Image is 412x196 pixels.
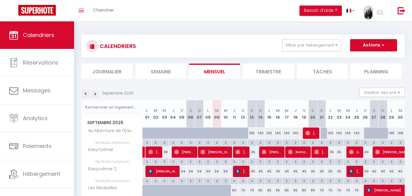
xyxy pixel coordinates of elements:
div: 2 [230,139,238,145]
div: 148 [387,128,396,139]
div: 2 [169,139,177,145]
th: 09 [213,100,221,128]
th: 22 [326,100,335,128]
th: 26 [361,100,370,128]
div: 45 [291,166,300,177]
div: 2 [309,178,317,183]
div: 2 [178,139,186,145]
div: 2 [213,158,221,164]
div: 2 [317,139,326,145]
div: 2 [344,139,352,145]
div: 2 [370,158,378,164]
div: 2 [221,158,230,164]
div: 2 [335,178,343,183]
abbr: J [294,108,297,113]
span: Nb Nuits minimum [82,158,142,165]
div: 2 [213,178,221,183]
abbr: V [181,108,183,113]
th: 18 [291,100,300,128]
div: 2 [230,158,238,164]
div: 34 [204,166,213,177]
abbr: M [276,108,280,113]
div: 2 [265,158,274,164]
div: 60 [230,185,239,196]
abbr: L [391,108,392,113]
abbr: L [207,108,209,113]
abbr: M [337,108,341,113]
div: 140 [282,128,291,139]
div: 2 [344,178,352,183]
th: 20 [309,100,317,128]
div: 34 [195,166,204,177]
div: 2 [387,139,396,145]
div: 2 [195,158,204,164]
div: 2 [152,178,160,183]
div: 2 [152,158,160,164]
div: 2 [370,178,378,183]
div: 140 [291,128,300,139]
span: [PERSON_NAME] [349,165,361,177]
div: 65 [282,185,291,196]
div: 45 [282,166,291,177]
div: 2 [309,139,317,145]
li: Planning [351,64,402,79]
div: 40 [370,166,378,177]
div: 2 [265,139,274,145]
div: 2 [326,178,335,183]
div: 2 [326,139,335,145]
div: 2 [378,158,387,164]
div: 2 [291,139,300,145]
div: 2 [378,139,387,145]
span: Calendriers [23,31,54,39]
abbr: V [364,108,367,113]
span: Messages [23,87,51,94]
abbr: M [163,108,166,113]
th: 03 [160,100,169,128]
li: Tâches [297,64,348,79]
div: 2 [282,178,291,183]
span: [PERSON_NAME] [148,165,178,177]
div: 2 [387,158,396,164]
span: Paiements [23,142,52,150]
div: 2 [256,139,265,145]
button: Actions [350,39,397,51]
abbr: M [215,108,219,113]
div: 45 [300,166,309,177]
th: 14 [256,100,265,128]
li: Mensuel [189,64,240,79]
div: 40 [378,166,387,177]
div: 65 [274,185,282,196]
abbr: M [285,108,288,113]
div: 40 [361,166,370,177]
div: 2 [300,139,309,145]
span: [PERSON_NAME] [PERSON_NAME] [235,165,247,177]
div: 40 [387,166,396,177]
th: 25 [352,100,361,128]
div: 2 [361,139,370,145]
div: 140 [352,128,361,139]
button: Filtrer par hébergement [282,39,341,51]
div: 2 [396,158,405,164]
div: 2 [213,139,221,145]
span: [PERSON_NAME] [174,146,195,158]
div: 2 [248,178,256,183]
abbr: J [355,108,358,113]
span: Nb Nuits minimum [82,139,142,146]
div: 2 [169,178,177,183]
span: Au Murmure de l'Eau [83,128,133,134]
div: 140 [335,128,344,139]
span: [PERSON_NAME] [305,127,317,139]
div: 34 [221,166,230,177]
abbr: M [346,108,350,113]
div: 2 [152,139,160,145]
div: 35 [326,146,335,158]
abbr: M [399,108,402,113]
div: 45 [265,166,274,177]
div: 2 [291,178,300,183]
div: 34 [186,166,195,177]
span: EasyColmar [83,146,115,153]
div: 70 [352,185,361,196]
div: 45 [247,166,256,177]
div: 2 [204,158,212,164]
div: 2 [195,178,204,183]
